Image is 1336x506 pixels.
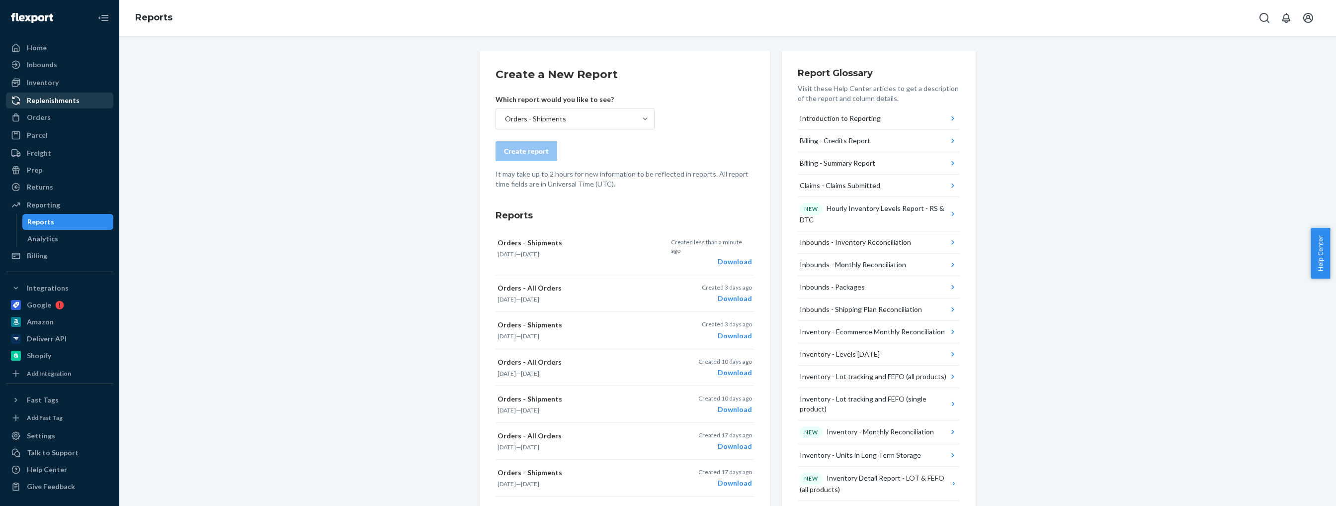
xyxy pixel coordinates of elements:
[521,332,539,340] time: [DATE]
[1276,8,1296,28] button: Open notifications
[671,257,752,267] div: Download
[496,230,754,275] button: Orders - Shipments[DATE]—[DATE]Created less than a minute agoDownload
[498,357,666,367] p: Orders - All Orders
[498,250,516,258] time: [DATE]
[702,320,752,328] p: Created 3 days ago
[496,275,754,312] button: Orders - All Orders[DATE]—[DATE]Created 3 days agoDownload
[6,297,113,313] a: Google
[6,348,113,364] a: Shopify
[702,294,752,304] div: Download
[6,75,113,91] a: Inventory
[504,146,549,156] div: Create report
[27,465,67,475] div: Help Center
[496,312,754,349] button: Orders - Shipments[DATE]—[DATE]Created 3 days agoDownload
[6,145,113,161] a: Freight
[498,332,516,340] time: [DATE]
[498,369,666,378] p: —
[496,349,754,386] button: Orders - All Orders[DATE]—[DATE]Created 10 days agoDownload
[498,295,666,304] p: —
[521,296,539,303] time: [DATE]
[800,372,946,382] div: Inventory - Lot tracking and FEFO (all products)
[6,162,113,178] a: Prep
[800,304,922,314] div: Inbounds - Shipping Plan Reconciliation
[798,197,960,231] button: NEWHourly Inventory Levels Report - RS & DTC
[498,250,665,258] p: —
[798,107,960,130] button: Introduction to Reporting
[6,479,113,495] button: Give Feedback
[27,431,55,441] div: Settings
[498,468,666,478] p: Orders - Shipments
[27,482,75,492] div: Give Feedback
[6,179,113,195] a: Returns
[496,95,655,104] p: Which report would you like to see?
[702,331,752,341] div: Download
[804,475,818,483] p: NEW
[800,450,921,460] div: Inventory - Units in Long Term Storage
[505,114,566,124] div: Orders - Shipments
[135,12,172,23] a: Reports
[698,357,752,366] p: Created 10 days ago
[496,67,754,83] h2: Create a New Report
[498,332,666,340] p: —
[798,420,960,445] button: NEWInventory - Monthly Reconciliation
[800,158,875,168] div: Billing - Summary Report
[800,282,865,292] div: Inbounds - Packages
[521,250,539,258] time: [DATE]
[6,93,113,108] a: Replenishments
[27,148,51,158] div: Freight
[800,260,906,270] div: Inbounds - Monthly Reconciliation
[800,136,870,146] div: Billing - Credits Report
[698,431,752,439] p: Created 17 days ago
[496,209,754,222] h3: Reports
[127,3,180,32] ol: breadcrumbs
[27,112,51,122] div: Orders
[27,200,60,210] div: Reporting
[798,254,960,276] button: Inbounds - Monthly Reconciliation
[6,428,113,444] a: Settings
[1254,8,1274,28] button: Open Search Box
[11,13,53,23] img: Flexport logo
[27,369,71,378] div: Add Integration
[698,394,752,403] p: Created 10 days ago
[498,480,516,488] time: [DATE]
[496,169,754,189] p: It may take up to 2 hours for new information to be reflected in reports. All report time fields ...
[498,431,666,441] p: Orders - All Orders
[498,283,666,293] p: Orders - All Orders
[798,343,960,366] button: Inventory - Levels [DATE]
[798,366,960,388] button: Inventory - Lot tracking and FEFO (all products)
[27,395,59,405] div: Fast Tags
[498,320,666,330] p: Orders - Shipments
[27,165,42,175] div: Prep
[798,152,960,175] button: Billing - Summary Report
[6,280,113,296] button: Integrations
[22,231,114,247] a: Analytics
[800,327,945,337] div: Inventory - Ecommerce Monthly Reconciliation
[6,248,113,264] a: Billing
[798,388,960,420] button: Inventory - Lot tracking and FEFO (single product)
[27,334,67,344] div: Deliverr API
[6,314,113,330] a: Amazon
[1311,228,1330,279] button: Help Center
[27,351,51,361] div: Shopify
[27,60,57,70] div: Inbounds
[798,321,960,343] button: Inventory - Ecommerce Monthly Reconciliation
[798,467,960,501] button: NEWInventory Detail Report - LOT & FEFO (all products)
[496,460,754,497] button: Orders - Shipments[DATE]—[DATE]Created 17 days agoDownload
[498,238,665,248] p: Orders - Shipments
[1298,8,1318,28] button: Open account menu
[798,231,960,254] button: Inbounds - Inventory Reconciliation
[6,197,113,213] a: Reporting
[798,444,960,467] button: Inventory - Units in Long Term Storage
[498,406,666,414] p: —
[698,405,752,414] div: Download
[496,386,754,423] button: Orders - Shipments[DATE]—[DATE]Created 10 days agoDownload
[22,214,114,230] a: Reports
[6,109,113,125] a: Orders
[6,392,113,408] button: Fast Tags
[27,317,54,327] div: Amazon
[698,368,752,378] div: Download
[6,412,113,424] a: Add Fast Tag
[27,448,79,458] div: Talk to Support
[798,84,960,103] p: Visit these Help Center articles to get a description of the report and column details.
